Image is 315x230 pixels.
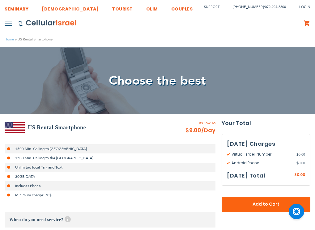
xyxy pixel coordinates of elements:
[5,212,215,228] h3: When do you need service?
[5,144,215,153] li: 1500 Min. Calling to [GEOGRAPHIC_DATA]
[5,163,215,172] li: Unlimited local Talk and Text
[171,2,193,13] a: COUPLES
[227,171,265,180] h3: [DATE] Total
[5,21,12,26] img: Toggle Menu
[297,172,305,177] span: 0.00
[185,126,215,135] span: $9.00
[227,160,296,166] span: Android Phone
[5,190,215,200] li: Minimum charge: 70$
[169,120,215,126] span: As Low As
[14,36,53,42] li: US Rental Smartphone
[204,5,219,9] a: Support
[227,152,296,157] span: Virtual Israeli Number
[5,122,25,133] img: US Rental Smartphone
[146,2,158,13] a: OLIM
[18,19,77,27] img: Cellular Israel Logo
[296,152,299,157] span: $
[28,123,86,132] h2: US Rental Smartphone
[294,172,297,178] span: $
[296,152,305,157] span: 0.00
[227,2,286,11] li: /
[5,181,215,190] li: Includes Phone
[5,172,215,181] li: 30GB DATA
[5,153,215,163] li: 1500 Min. Calling to the [GEOGRAPHIC_DATA]
[233,5,264,9] a: [PHONE_NUMBER]
[65,216,71,222] span: Help
[222,197,310,212] button: Add to Cart
[5,37,14,42] a: Home
[242,201,290,207] span: Add to Cart
[5,2,28,13] a: SEMINARY
[296,160,299,166] span: $
[201,126,215,135] span: /Day
[227,139,305,148] h3: [DATE] Charges
[109,72,206,89] span: Choose the best
[42,2,99,13] a: [DEMOGRAPHIC_DATA]
[265,5,286,9] a: 072-224-3300
[112,2,133,13] a: TOURIST
[222,119,310,128] strong: Your Total
[299,5,310,9] span: Login
[296,160,305,166] span: 0.00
